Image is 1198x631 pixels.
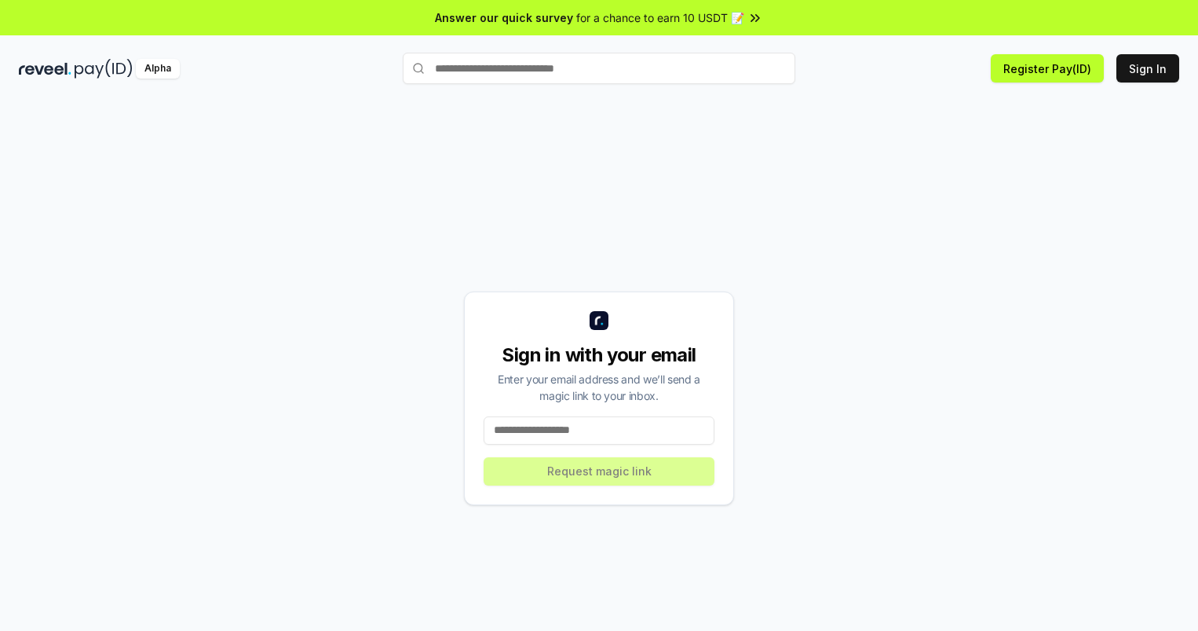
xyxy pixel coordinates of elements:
button: Register Pay(ID) [991,54,1104,83]
div: Enter your email address and we’ll send a magic link to your inbox. [484,371,714,404]
span: for a chance to earn 10 USDT 📝 [576,9,744,26]
img: logo_small [590,311,608,330]
div: Sign in with your email [484,343,714,368]
img: reveel_dark [19,59,71,79]
img: pay_id [75,59,133,79]
span: Answer our quick survey [435,9,573,26]
button: Sign In [1116,54,1179,83]
div: Alpha [136,59,180,79]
